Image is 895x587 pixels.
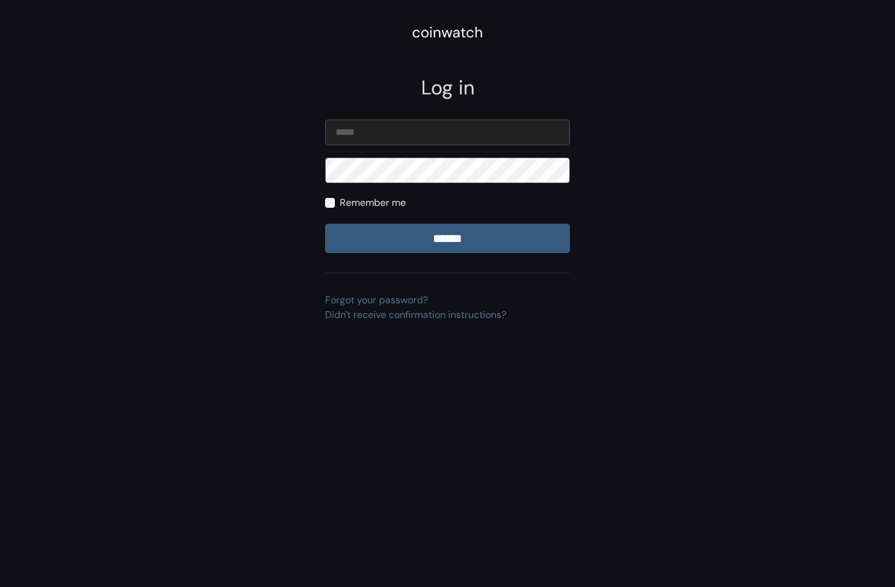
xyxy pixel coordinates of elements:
a: coinwatch [412,28,483,40]
div: coinwatch [412,21,483,44]
a: Didn't receive confirmation instructions? [325,308,506,321]
label: Remember me [340,195,406,210]
a: Forgot your password? [325,293,428,306]
h2: Log in [325,76,570,99]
